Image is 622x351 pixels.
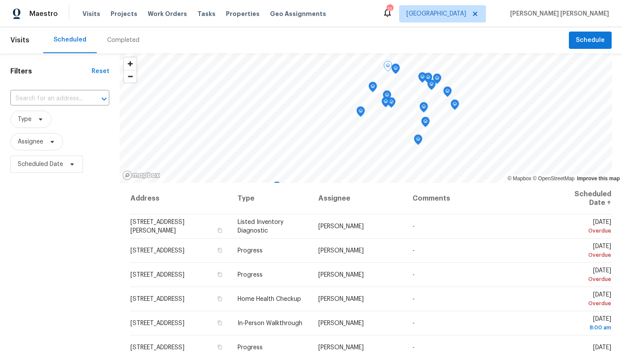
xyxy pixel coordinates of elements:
[419,102,428,115] div: Map marker
[29,10,58,18] span: Maestro
[507,10,609,18] span: [PERSON_NAME] [PERSON_NAME]
[557,268,611,284] span: [DATE]
[231,183,311,214] th: Type
[270,10,326,18] span: Geo Assignments
[533,175,574,182] a: OpenStreetMap
[387,5,393,14] div: 11
[111,10,137,18] span: Projects
[83,10,100,18] span: Visits
[550,183,612,214] th: Scheduled Date ↑
[406,10,466,18] span: [GEOGRAPHIC_DATA]
[557,219,611,235] span: [DATE]
[384,61,392,74] div: Map marker
[216,343,224,351] button: Copy Address
[557,299,611,308] div: Overdue
[421,117,430,130] div: Map marker
[318,296,364,302] span: [PERSON_NAME]
[381,97,390,110] div: Map marker
[124,57,136,70] button: Zoom in
[508,175,531,182] a: Mapbox
[413,272,415,278] span: -
[557,251,611,259] div: Overdue
[391,64,400,77] div: Map marker
[383,90,391,104] div: Map marker
[557,323,611,332] div: 8:00 am
[318,223,364,230] span: [PERSON_NAME]
[130,248,184,254] span: [STREET_ADDRESS]
[368,82,377,95] div: Map marker
[122,170,160,180] a: Mapbox homepage
[216,295,224,303] button: Copy Address
[226,10,260,18] span: Properties
[130,183,231,214] th: Address
[216,271,224,278] button: Copy Address
[318,248,364,254] span: [PERSON_NAME]
[54,35,86,44] div: Scheduled
[413,345,415,351] span: -
[197,11,216,17] span: Tasks
[148,10,187,18] span: Work Orders
[433,73,441,87] div: Map marker
[10,92,85,105] input: Search for an address...
[557,243,611,259] span: [DATE]
[18,137,43,146] span: Assignee
[10,31,29,50] span: Visits
[130,219,184,234] span: [STREET_ADDRESS][PERSON_NAME]
[130,320,184,326] span: [STREET_ADDRESS]
[238,219,283,234] span: Listed Inventory Diagnostic
[238,296,301,302] span: Home Health Checkup
[216,227,224,234] button: Copy Address
[451,99,459,113] div: Map marker
[557,227,611,235] div: Overdue
[427,80,436,93] div: Map marker
[577,175,620,182] a: Improve this map
[387,97,396,111] div: Map marker
[10,67,92,76] h1: Filters
[238,272,263,278] span: Progress
[18,160,63,169] span: Scheduled Date
[238,248,263,254] span: Progress
[413,296,415,302] span: -
[424,73,432,86] div: Map marker
[576,35,605,46] span: Schedule
[273,182,281,195] div: Map marker
[418,72,427,86] div: Map marker
[18,115,32,124] span: Type
[406,183,550,214] th: Comments
[557,316,611,332] span: [DATE]
[569,32,612,49] button: Schedule
[216,246,224,254] button: Copy Address
[130,272,184,278] span: [STREET_ADDRESS]
[130,296,184,302] span: [STREET_ADDRESS]
[414,134,422,148] div: Map marker
[107,36,140,45] div: Completed
[318,272,364,278] span: [PERSON_NAME]
[238,320,302,326] span: In-Person Walkthrough
[413,248,415,254] span: -
[356,106,365,120] div: Map marker
[557,292,611,308] span: [DATE]
[98,93,110,105] button: Open
[593,345,611,351] span: [DATE]
[413,320,415,326] span: -
[318,320,364,326] span: [PERSON_NAME]
[130,345,184,351] span: [STREET_ADDRESS]
[318,345,364,351] span: [PERSON_NAME]
[413,223,415,230] span: -
[557,275,611,284] div: Overdue
[443,86,452,100] div: Map marker
[120,53,612,183] canvas: Map
[238,345,263,351] span: Progress
[92,67,109,76] div: Reset
[124,70,136,83] button: Zoom out
[311,183,406,214] th: Assignee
